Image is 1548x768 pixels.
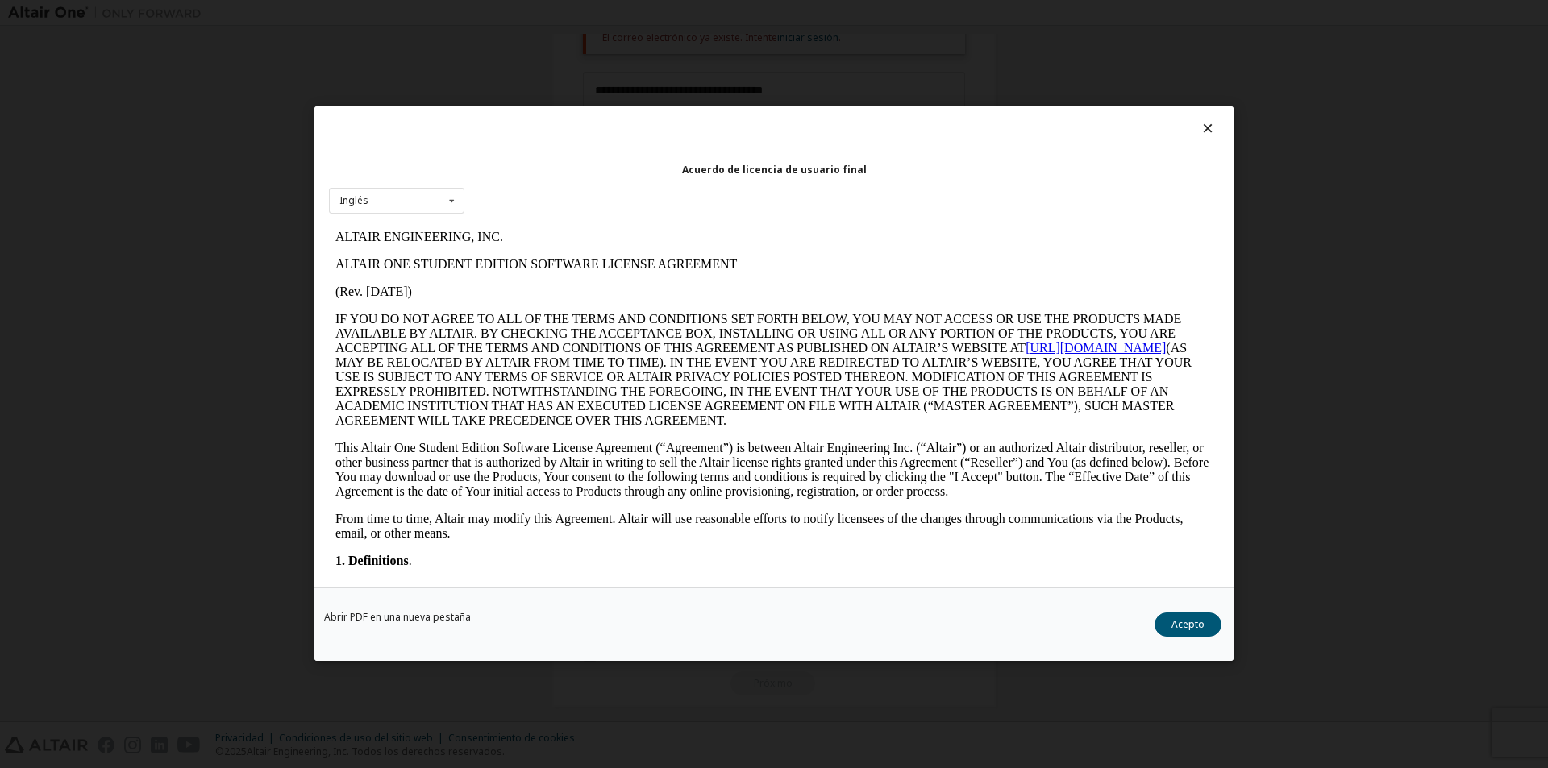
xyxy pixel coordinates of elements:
[339,193,368,207] font: Inglés
[6,34,884,48] p: ALTAIR ONE STUDENT EDITION SOFTWARE LICENSE AGREEMENT
[1171,618,1205,632] font: Acepto
[6,330,16,344] strong: 1.
[324,611,471,625] font: Abrir PDF en una nueva pestaña
[324,613,471,623] a: Abrir PDF en una nueva pestaña
[6,218,884,276] p: This Altair One Student Edition Software License Agreement (“Agreement”) is between Altair Engine...
[1155,613,1221,637] button: Acepto
[6,6,884,21] p: ALTAIR ENGINEERING, INC.
[697,118,837,131] a: [URL][DOMAIN_NAME]
[19,330,80,344] strong: Definitions
[6,61,884,76] p: (Rev. [DATE])
[6,330,884,345] p: .
[6,289,884,318] p: From time to time, Altair may modify this Agreement. Altair will use reasonable efforts to notify...
[682,163,867,176] font: Acuerdo de licencia de usuario final
[6,89,884,205] p: IF YOU DO NOT AGREE TO ALL OF THE TERMS AND CONDITIONS SET FORTH BELOW, YOU MAY NOT ACCESS OR USE...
